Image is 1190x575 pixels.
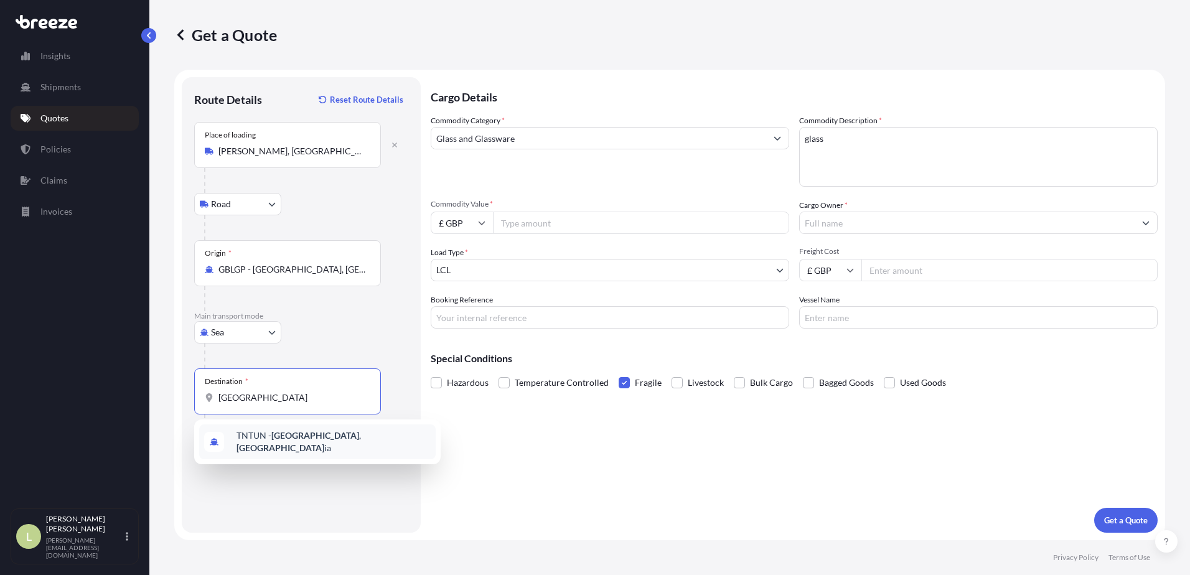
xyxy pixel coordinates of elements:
span: Fragile [635,373,662,392]
span: Temperature Controlled [515,373,609,392]
span: L [26,530,32,543]
span: Used Goods [900,373,946,392]
b: [GEOGRAPHIC_DATA] [271,430,359,441]
p: Special Conditions [431,353,1158,363]
p: Insights [40,50,70,62]
button: Show suggestions [766,127,789,149]
p: Claims [40,174,67,187]
div: Destination [205,376,248,386]
div: Origin [205,248,232,258]
label: Booking Reference [431,294,493,306]
button: Select transport [194,193,281,215]
p: Main transport mode [194,311,408,321]
div: Show suggestions [194,419,441,464]
input: Destination [218,391,365,404]
div: Place of loading [205,130,256,140]
p: Cargo Details [431,77,1158,115]
span: Livestock [688,373,724,392]
p: [PERSON_NAME] [PERSON_NAME] [46,514,123,534]
input: Enter name [799,306,1158,329]
span: Commodity Value [431,199,789,209]
input: Select a commodity type [431,127,766,149]
button: Show suggestions [1135,212,1157,234]
span: Freight Cost [799,246,1158,256]
label: Vessel Name [799,294,840,306]
span: Bagged Goods [819,373,874,392]
input: Enter amount [861,259,1158,281]
input: Full name [800,212,1135,234]
p: [PERSON_NAME][EMAIL_ADDRESS][DOMAIN_NAME] [46,536,123,559]
span: TNTUN - , ia [237,429,431,454]
span: Load Type [431,246,468,259]
p: Get a Quote [174,25,277,45]
p: Quotes [40,112,68,124]
p: Terms of Use [1108,553,1150,563]
p: Policies [40,143,71,156]
p: Shipments [40,81,81,93]
span: Hazardous [447,373,489,392]
label: Commodity Description [799,115,882,127]
input: Origin [218,263,365,276]
b: [GEOGRAPHIC_DATA] [237,442,324,453]
span: LCL [436,264,451,276]
span: Bulk Cargo [750,373,793,392]
label: Commodity Category [431,115,505,127]
input: Your internal reference [431,306,789,329]
p: Reset Route Details [330,93,403,106]
label: Cargo Owner [799,199,848,212]
p: Get a Quote [1104,514,1148,526]
p: Privacy Policy [1053,553,1099,563]
p: Invoices [40,205,72,218]
span: Road [211,198,231,210]
p: Route Details [194,92,262,107]
span: Sea [211,326,224,339]
input: Place of loading [218,145,365,157]
button: Select transport [194,321,281,344]
input: Type amount [493,212,789,234]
